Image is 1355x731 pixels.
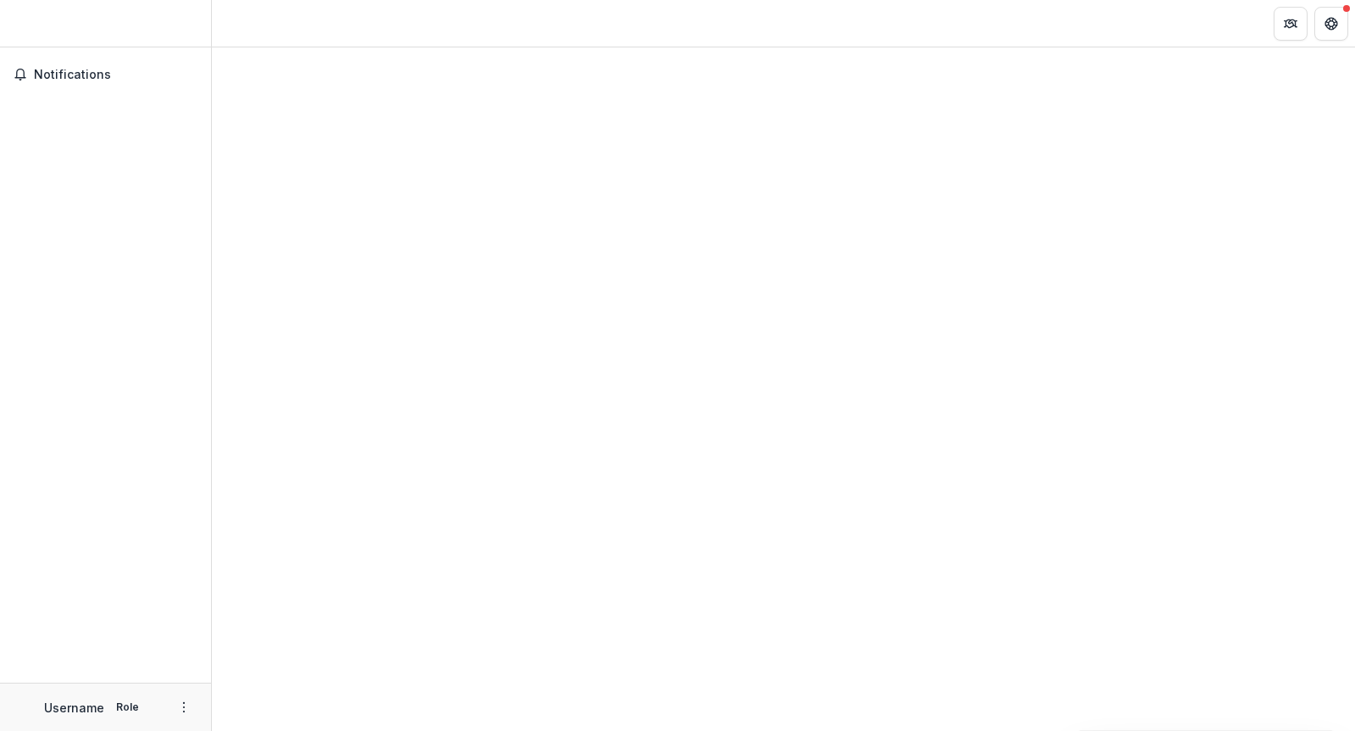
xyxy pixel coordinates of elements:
span: Notifications [34,68,197,82]
p: Username [44,699,104,717]
button: Notifications [7,61,204,88]
p: Role [111,700,144,715]
button: Get Help [1314,7,1348,41]
button: Partners [1274,7,1308,41]
button: More [174,697,194,717]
